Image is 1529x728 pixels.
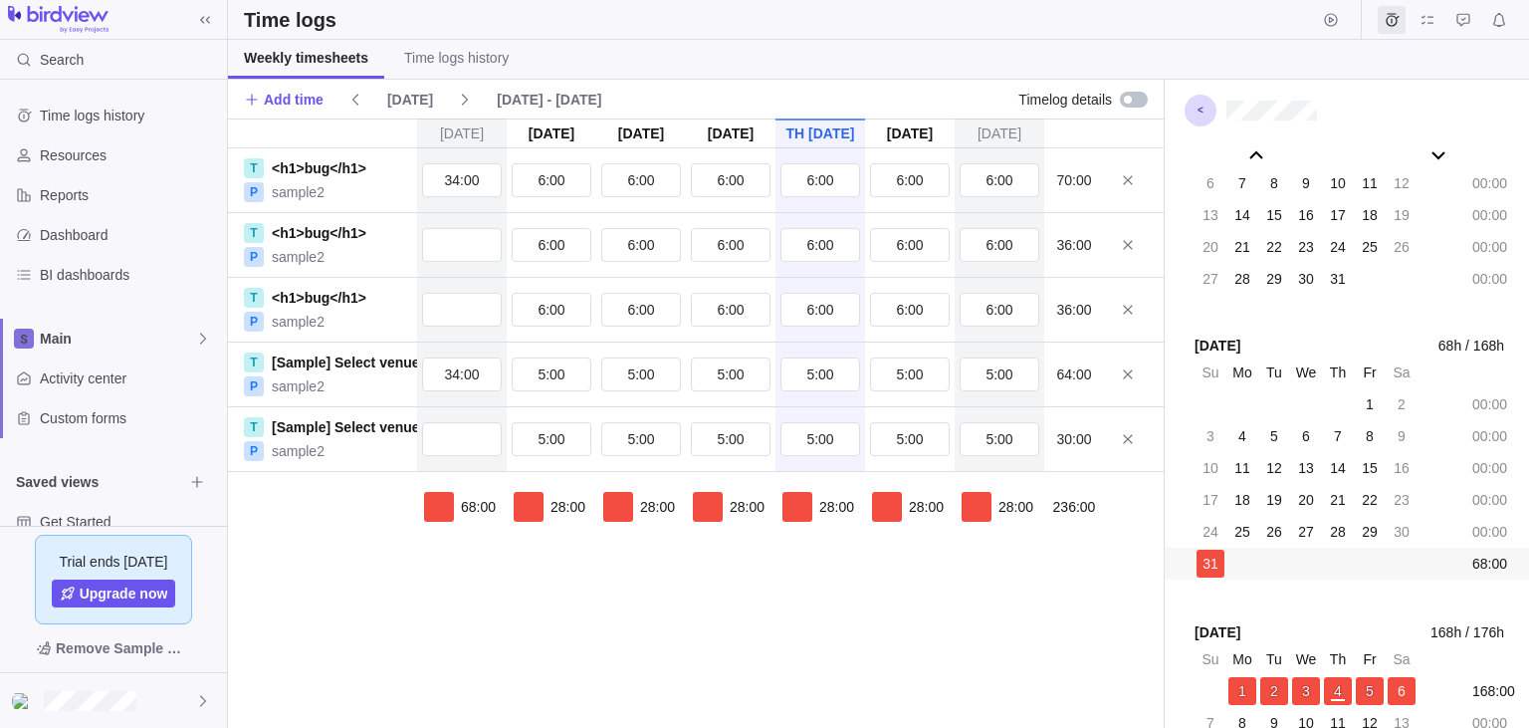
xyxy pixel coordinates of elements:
[1394,237,1410,257] span: 26
[1330,458,1346,478] span: 14
[1362,173,1378,193] span: 11
[1467,390,1512,418] div: 00:00
[909,497,944,517] span: 28:00
[730,497,764,517] span: 28:00
[1197,359,1224,386] div: Su
[1330,237,1346,257] span: 24
[1298,522,1314,542] span: 27
[1388,359,1416,386] div: Sa
[1362,205,1378,225] span: 18
[1234,237,1250,257] span: 21
[1202,269,1218,289] span: 27
[1485,15,1513,31] a: Notifications
[1234,205,1250,225] span: 14
[244,353,264,372] div: T
[1234,522,1250,542] span: 25
[244,288,264,308] div: T
[1195,622,1240,643] span: [DATE]
[1202,522,1218,542] span: 24
[1044,300,1104,320] div: 36:00
[183,468,211,496] span: Browse views
[1366,426,1374,446] span: 8
[1362,237,1378,257] span: 25
[272,376,325,396] a: sample2
[1292,645,1320,673] div: We
[775,119,865,148] div: Th [DATE]
[1485,6,1513,34] span: Notifications
[228,40,384,79] a: Weekly timesheets
[60,552,168,572] span: Trial ends [DATE]
[1334,426,1342,446] span: 7
[40,408,219,428] span: Custom forms
[244,48,368,68] span: Weekly timesheets
[404,48,509,68] span: Time logs history
[16,632,211,664] span: Remove Sample Data
[998,497,1033,517] span: 28:00
[1195,336,1240,357] span: [DATE]
[1234,269,1250,289] span: 28
[1044,235,1104,255] div: 36:00
[272,353,420,372] a: [Sample] Select venue
[1270,681,1278,701] span: 2
[1330,490,1346,510] span: 21
[596,119,686,148] div: [DATE]
[8,6,109,34] img: logo
[1197,645,1224,673] div: Su
[1228,359,1256,386] div: Mo
[1467,518,1512,546] div: 00:00
[1317,6,1345,34] span: Start timer
[1394,173,1410,193] span: 12
[640,497,675,517] span: 28:00
[1260,359,1288,386] div: Tu
[1202,458,1218,478] span: 10
[387,90,433,110] span: [DATE]
[1324,645,1352,673] div: Th
[1394,522,1410,542] span: 30
[40,512,219,532] span: Get Started
[1467,677,1520,705] div: 168:00
[1388,645,1416,673] div: Sa
[40,368,219,388] span: Activity center
[272,158,366,178] a: <h1>bug</h1>
[1044,429,1104,449] div: 30:00
[1206,173,1214,193] span: 6
[1260,645,1288,673] div: Tu
[865,119,955,148] div: [DATE]
[1298,237,1314,257] span: 23
[1302,681,1310,701] span: 3
[1238,173,1246,193] span: 7
[1266,269,1282,289] span: 29
[1234,458,1250,478] span: 11
[1330,522,1346,542] span: 28
[1302,173,1310,193] span: 9
[244,182,264,202] div: P
[417,119,507,148] div: [DATE]
[1298,205,1314,225] span: 16
[461,497,496,517] span: 68:00
[1362,522,1378,542] span: 29
[272,223,366,243] a: <h1>bug</h1>
[1044,170,1104,190] div: 70:00
[1266,205,1282,225] span: 15
[507,119,596,148] div: [DATE]
[52,580,176,607] a: Upgrade now
[40,265,219,285] span: BI dashboards
[1394,458,1410,478] span: 16
[80,584,168,604] span: Upgrade now
[1202,237,1218,257] span: 20
[244,247,264,267] div: P
[12,689,36,713] div: <h1>xss</h1>
[1449,15,1477,31] a: Approval requests
[1362,458,1378,478] span: 15
[1430,622,1504,643] span: 168h / 176h
[1266,458,1282,478] span: 12
[56,636,191,660] span: Remove Sample Data
[1270,426,1278,446] span: 5
[819,497,854,517] span: 28:00
[1270,173,1278,193] span: 8
[40,106,219,125] span: Time logs history
[1298,458,1314,478] span: 13
[1378,15,1406,31] a: Time logs
[1266,490,1282,510] span: 19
